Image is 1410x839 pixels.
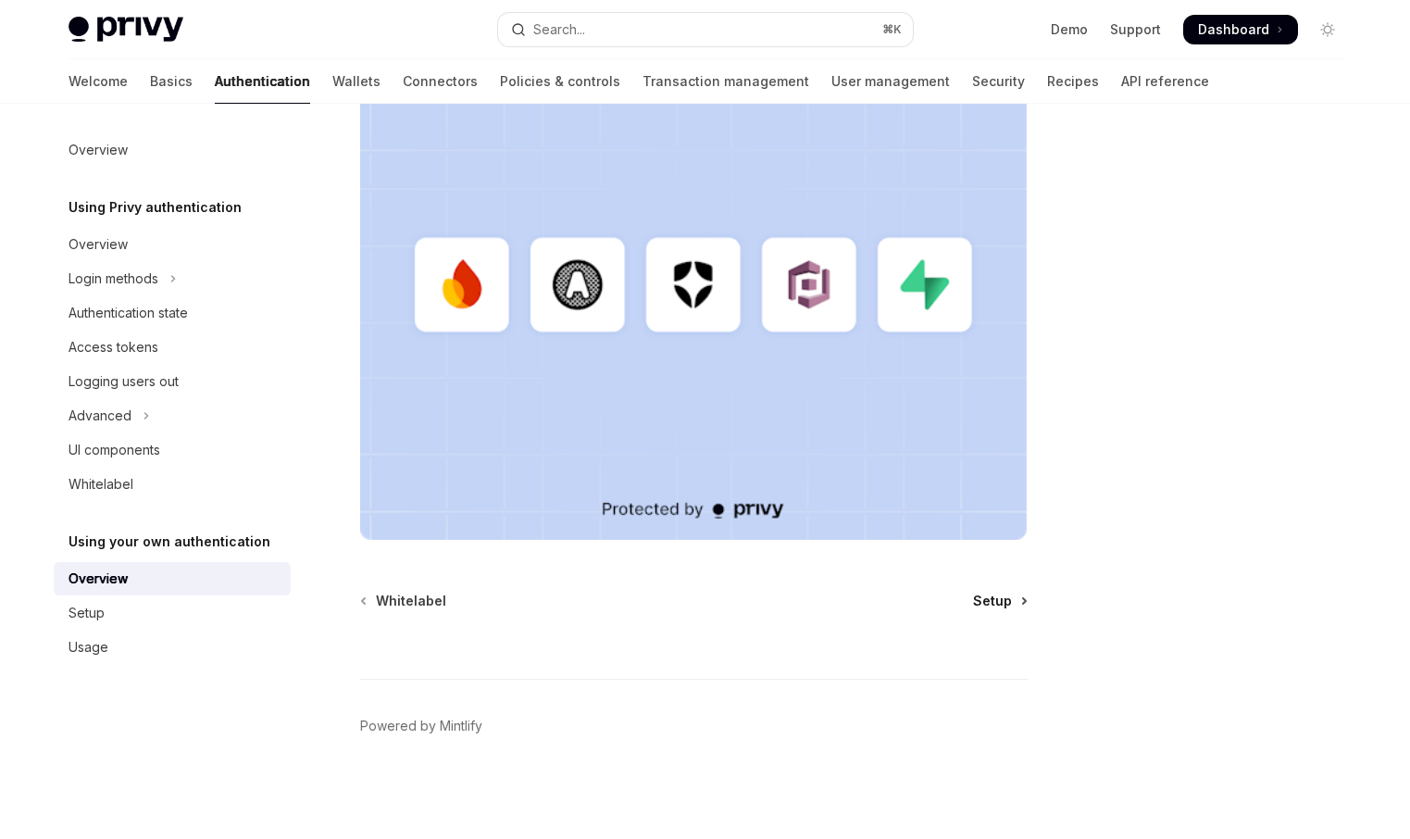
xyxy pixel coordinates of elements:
a: Transaction management [643,59,809,104]
div: Overview [69,139,128,161]
a: Overview [54,133,291,167]
a: Recipes [1047,59,1099,104]
a: Basics [150,59,193,104]
div: Whitelabel [69,473,133,495]
button: Toggle dark mode [1313,15,1342,44]
div: Advanced [69,405,131,427]
div: Overview [69,568,128,590]
img: JWT-based auth splash [360,63,1028,540]
a: Security [972,59,1025,104]
img: light logo [69,17,183,43]
a: User management [831,59,950,104]
a: API reference [1121,59,1209,104]
a: Connectors [403,59,478,104]
a: Welcome [69,59,128,104]
a: Whitelabel [362,592,446,610]
a: Overview [54,228,291,261]
div: Logging users out [69,370,179,393]
div: Access tokens [69,336,158,358]
span: Dashboard [1198,20,1269,39]
a: Overview [54,562,291,595]
h5: Using your own authentication [69,531,270,553]
a: Authentication state [54,296,291,330]
a: Logging users out [54,365,291,398]
div: Usage [69,636,108,658]
a: Access tokens [54,331,291,364]
a: Dashboard [1183,15,1298,44]
a: UI components [54,433,291,467]
a: Setup [973,592,1026,610]
span: ⌘ K [882,22,902,37]
div: Search... [533,19,585,41]
a: Whitelabel [54,468,291,501]
button: Toggle Advanced section [54,399,291,432]
a: Demo [1051,20,1088,39]
span: Setup [973,592,1012,610]
button: Open search [498,13,913,46]
a: Authentication [215,59,310,104]
a: Usage [54,631,291,664]
div: Authentication state [69,302,188,324]
a: Support [1110,20,1161,39]
button: Toggle Login methods section [54,262,291,295]
a: Powered by Mintlify [360,717,482,735]
div: Overview [69,233,128,256]
h5: Using Privy authentication [69,196,242,219]
div: Login methods [69,268,158,290]
span: Whitelabel [376,592,446,610]
a: Wallets [332,59,381,104]
a: Setup [54,596,291,630]
div: UI components [69,439,160,461]
a: Policies & controls [500,59,620,104]
div: Setup [69,602,105,624]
